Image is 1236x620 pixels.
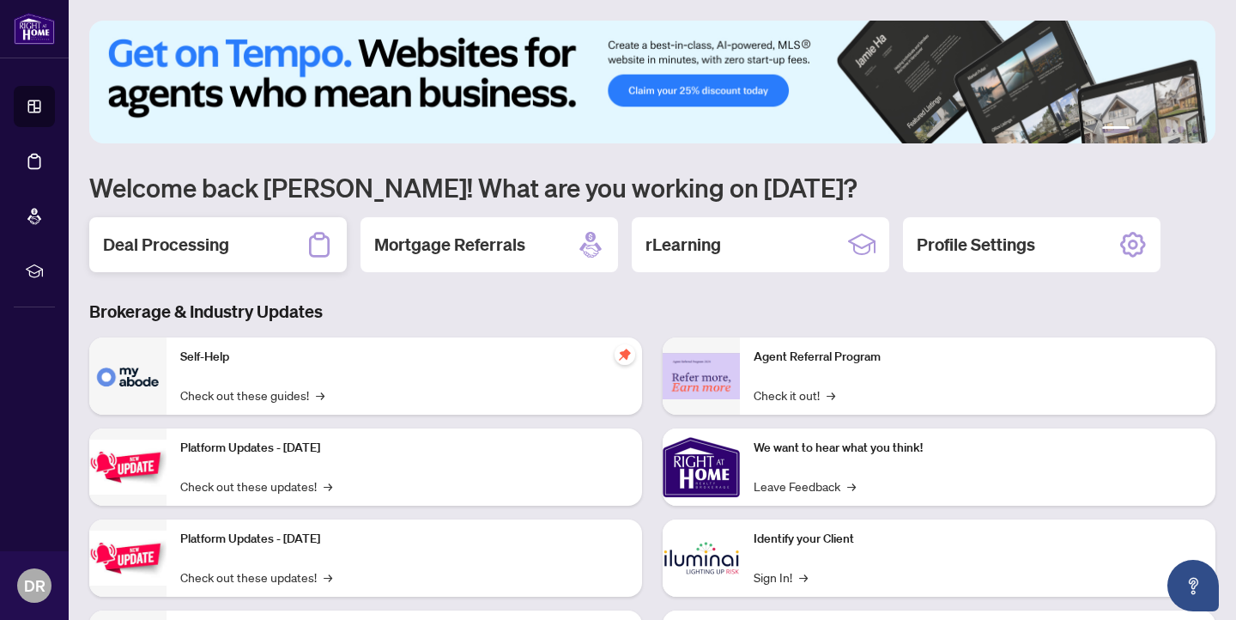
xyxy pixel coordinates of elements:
[89,171,1215,204] h1: Welcome back [PERSON_NAME]! What are you working on [DATE]?
[103,233,229,257] h2: Deal Processing
[89,337,167,415] img: Self-Help
[1136,126,1143,133] button: 2
[316,386,324,404] span: →
[827,386,835,404] span: →
[847,477,856,495] span: →
[663,520,740,597] img: Identify your Client
[754,439,1202,458] p: We want to hear what you think!
[180,439,628,458] p: Platform Updates - [DATE]
[180,530,628,549] p: Platform Updates - [DATE]
[663,429,740,506] img: We want to hear what you think!
[917,233,1035,257] h2: Profile Settings
[1164,126,1171,133] button: 4
[180,386,324,404] a: Check out these guides!→
[754,348,1202,367] p: Agent Referral Program
[180,477,332,495] a: Check out these updates!→
[1178,126,1184,133] button: 5
[89,21,1215,143] img: Slide 0
[324,568,332,587] span: →
[799,568,808,587] span: →
[663,353,740,400] img: Agent Referral Program
[180,348,628,367] p: Self-Help
[89,440,167,494] img: Platform Updates - July 21, 2025
[1150,126,1157,133] button: 3
[89,300,1215,324] h3: Brokerage & Industry Updates
[615,344,635,365] span: pushpin
[324,477,332,495] span: →
[754,568,808,587] a: Sign In!→
[645,233,721,257] h2: rLearning
[754,386,835,404] a: Check it out!→
[24,574,45,598] span: DR
[374,233,525,257] h2: Mortgage Referrals
[754,530,1202,549] p: Identify your Client
[1102,126,1130,133] button: 1
[14,13,55,45] img: logo
[1191,126,1198,133] button: 6
[754,477,856,495] a: Leave Feedback→
[1167,560,1219,611] button: Open asap
[89,531,167,585] img: Platform Updates - July 8, 2025
[180,568,332,587] a: Check out these updates!→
